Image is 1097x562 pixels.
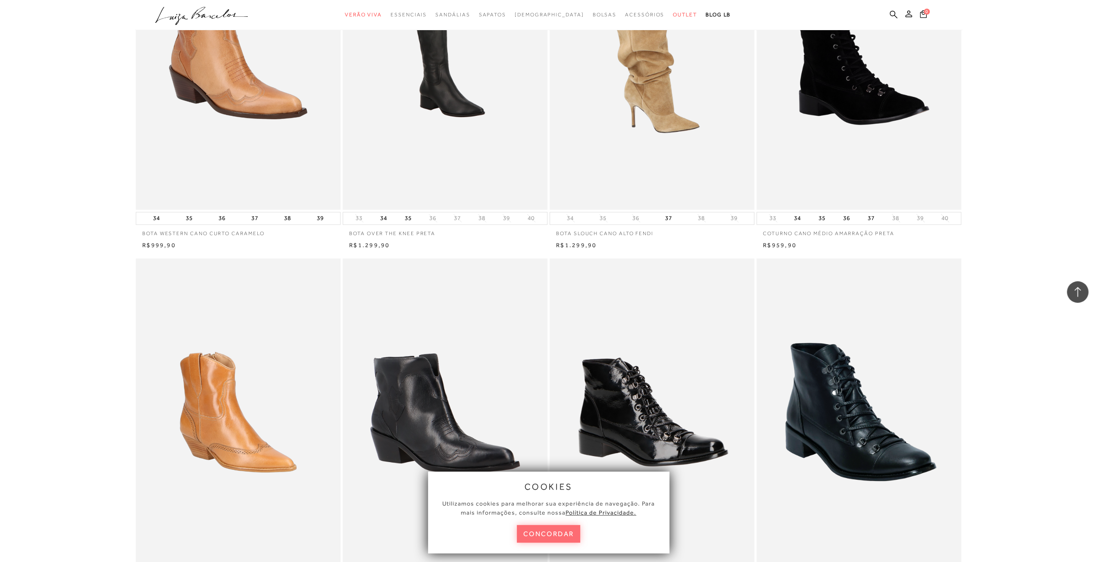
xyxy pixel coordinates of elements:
button: 37 [451,214,463,222]
button: 36 [216,212,228,224]
a: categoryNavScreenReaderText [625,7,664,23]
button: 33 [767,214,779,222]
a: categoryNavScreenReaderText [673,7,697,23]
button: 35 [183,212,195,224]
button: 37 [249,212,261,224]
span: [DEMOGRAPHIC_DATA] [515,12,584,18]
span: Sapatos [478,12,506,18]
button: 37 [663,212,675,224]
a: BLOG LB [706,7,731,23]
button: 34 [564,214,576,222]
button: 34 [150,212,163,224]
button: 0 [917,9,929,21]
span: Acessórios [625,12,664,18]
a: categoryNavScreenReaderText [592,7,616,23]
a: Política de Privacidade. [566,509,636,516]
button: 36 [427,214,439,222]
span: R$959,90 [763,242,797,248]
button: 39 [914,214,926,222]
span: R$1.299,90 [556,242,597,248]
span: Verão Viva [345,12,382,18]
button: 33 [353,214,365,222]
a: Coturno cano médio amarração preta [756,225,961,237]
a: categoryNavScreenReaderText [391,7,427,23]
a: BOTA SLOUCH CANO ALTO FENDI [550,225,754,237]
button: 40 [525,214,537,222]
span: Sandálias [435,12,470,18]
span: R$999,90 [142,242,176,248]
button: 36 [841,212,853,224]
a: BOTA WESTERN CANO CURTO CARAMELO [136,225,341,237]
span: Essenciais [391,12,427,18]
button: 36 [630,214,642,222]
button: 38 [281,212,294,224]
span: Bolsas [592,12,616,18]
button: 39 [728,214,740,222]
button: 34 [791,212,803,224]
a: noSubCategoriesText [515,7,584,23]
button: 35 [816,212,828,224]
button: 39 [500,214,513,222]
a: categoryNavScreenReaderText [345,7,382,23]
span: 0 [924,9,930,15]
button: 37 [865,212,877,224]
button: 38 [476,214,488,222]
span: BLOG LB [706,12,731,18]
button: 39 [314,212,326,224]
button: 38 [695,214,707,222]
span: Outlet [673,12,697,18]
a: categoryNavScreenReaderText [478,7,506,23]
span: R$1.299,90 [349,242,390,248]
button: concordar [517,525,581,543]
button: 35 [402,212,414,224]
button: 35 [597,214,609,222]
button: 40 [939,214,951,222]
a: categoryNavScreenReaderText [435,7,470,23]
span: Utilizamos cookies para melhorar sua experiência de navegação. Para mais informações, consulte nossa [442,500,655,516]
button: 38 [890,214,902,222]
span: cookies [525,482,573,491]
a: BOTA OVER THE KNEE PRETA [343,225,547,237]
button: 34 [378,212,390,224]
